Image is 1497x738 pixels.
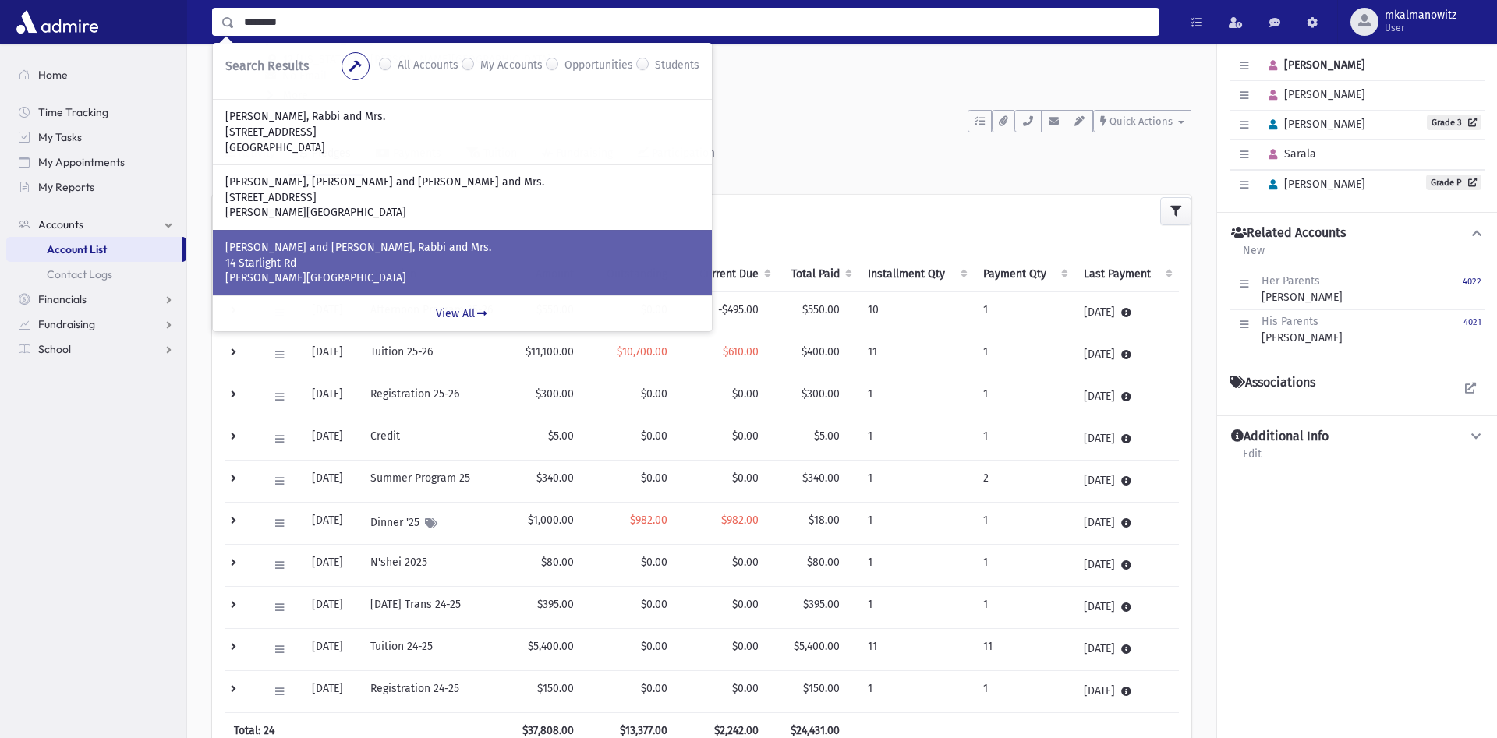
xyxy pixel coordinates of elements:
span: My Tasks [38,130,82,144]
span: $0.00 [732,556,759,569]
span: Fundraising [38,317,95,331]
label: All Accounts [398,57,458,76]
h4: Related Accounts [1231,225,1346,242]
a: Edit [1242,445,1262,473]
td: N'shei 2025 [361,544,509,586]
td: 1 [974,586,1074,628]
span: User [1385,22,1456,34]
td: Credit [361,418,509,460]
td: $80.00 [509,544,593,586]
span: $0.00 [641,429,667,443]
img: AdmirePro [12,6,102,37]
span: $150.00 [803,682,840,695]
td: Dinner '25 [361,502,509,544]
td: Summer Program 25 [361,460,509,502]
th: Current Due: activate to sort column ascending [686,256,777,292]
span: Accounts [38,217,83,231]
td: [DATE] [1074,670,1179,712]
span: Search Results [225,58,309,73]
td: 1 [974,418,1074,460]
span: $0.00 [641,471,667,485]
label: Opportunities [564,57,633,76]
span: $10,700.00 [617,345,667,358]
td: 1 [974,670,1074,712]
span: $610.00 [723,345,759,358]
td: [DATE] [1074,628,1179,670]
span: $300.00 [802,387,840,401]
td: Tuition 25-26 [361,334,509,376]
p: [PERSON_NAME], Rabbi and Mrs. [225,109,699,125]
span: $0.00 [732,598,759,611]
td: $1,000.00 [509,502,593,544]
span: $550.00 [802,303,840,316]
a: Grade P [1426,175,1481,190]
button: Additional Info [1230,429,1485,445]
td: [DATE] Trans 24-25 [361,586,509,628]
span: [PERSON_NAME] [1262,178,1365,191]
span: $0.00 [732,387,759,401]
td: $5.00 [509,418,593,460]
td: [DATE] [1074,460,1179,502]
p: [GEOGRAPHIC_DATA] [225,140,699,156]
td: 1 [858,544,974,586]
td: [DATE] [1074,291,1179,334]
span: [PERSON_NAME] [1262,118,1365,131]
td: 1 [974,334,1074,376]
th: Payment Qty: activate to sort column ascending [974,256,1074,292]
a: My Tasks [6,125,186,150]
th: Total Paid: activate to sort column ascending [777,256,858,292]
span: $395.00 [803,598,840,611]
a: View All [213,295,712,331]
span: $0.00 [641,598,667,611]
td: [DATE] [303,460,362,502]
span: mkalmanowitz [1385,9,1456,22]
td: 1 [974,291,1074,334]
td: [DATE] [1074,418,1179,460]
span: $0.00 [732,471,759,485]
p: 14 Starlight Rd [225,256,699,271]
span: $0.00 [732,429,759,443]
a: Activity [212,132,288,176]
a: School [6,337,186,362]
a: 4021 [1463,313,1481,346]
a: New [1242,242,1265,270]
span: Home [38,68,68,82]
td: [DATE] [303,502,362,544]
td: [DATE] [303,376,362,418]
small: 4021 [1463,317,1481,327]
td: 1 [858,670,974,712]
span: School [38,342,71,356]
span: Financials [38,292,87,306]
td: [DATE] [1074,376,1179,418]
a: My Reports [6,175,186,200]
p: [PERSON_NAME], [PERSON_NAME] and [PERSON_NAME] and Mrs. [225,175,699,190]
span: $982.00 [721,514,759,527]
h4: Additional Info [1231,429,1329,445]
input: Search [235,8,1159,36]
span: $5,400.00 [794,640,840,653]
a: Account List [6,237,182,262]
h4: Associations [1230,375,1315,390]
span: $0.00 [641,556,667,569]
td: 1 [974,544,1074,586]
td: 1 [858,376,974,418]
div: [PERSON_NAME] [1262,273,1343,305]
a: Grade 3 [1427,115,1481,130]
button: Quick Actions [1093,110,1191,132]
td: [DATE] [1074,502,1179,544]
span: Sarala [1262,147,1316,161]
span: $18.00 [809,514,840,527]
td: [DATE] [303,670,362,712]
td: 1 [858,418,974,460]
span: $0.00 [732,640,759,653]
td: $300.00 [509,376,593,418]
a: Time Tracking [6,100,186,125]
span: His Parents [1262,315,1318,328]
span: [PERSON_NAME] [1262,88,1365,101]
td: [DATE] [1074,544,1179,586]
span: $0.00 [641,387,667,401]
a: My Appointments [6,150,186,175]
span: Quick Actions [1109,115,1173,127]
td: 1 [858,502,974,544]
a: Home [6,62,186,87]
